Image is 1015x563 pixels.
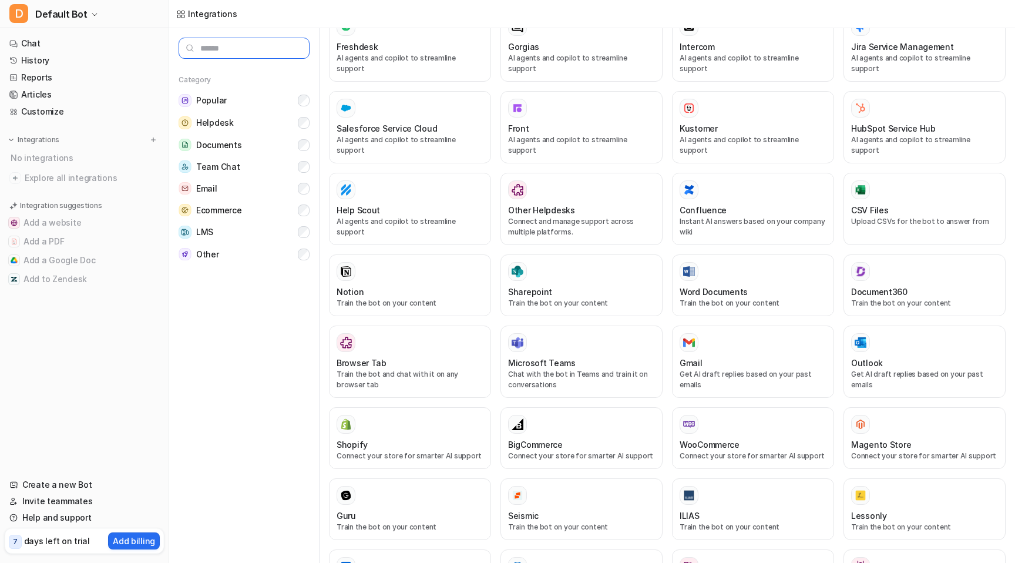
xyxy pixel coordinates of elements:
[5,103,164,120] a: Customize
[5,35,164,52] a: Chat
[179,116,191,129] img: Helpdesk
[337,451,483,461] p: Connect your store for smarter AI support
[683,490,695,501] img: ILIAS
[500,254,663,316] button: SharepointSharepointTrain the bot on your content
[680,286,748,298] h3: Word Documents
[179,89,310,112] button: PopularPopular
[340,337,352,348] img: Browser Tab
[500,91,663,163] button: FrontFrontAI agents and copilot to streamline support
[329,254,491,316] button: NotionNotionTrain the bot on your content
[340,266,352,277] img: Notion
[855,337,866,348] img: Outlook
[851,41,954,53] h3: Jira Service Management
[508,122,529,135] h3: Front
[680,216,826,237] p: Instant AI answers based on your company wiki
[843,407,1006,469] button: Magento StoreMagento StoreConnect your store for smarter AI support
[340,184,352,196] img: Help Scout
[680,41,715,53] h3: Intercom
[108,532,160,549] button: Add billing
[855,184,866,196] img: CSV Files
[680,298,826,309] p: Train the bot on your content
[196,161,240,173] span: Team Chat
[500,326,663,398] button: Microsoft TeamsMicrosoft TeamsChat with the bot in Teams and train it on conversations
[196,183,217,195] span: Email
[329,91,491,163] button: Salesforce Service Cloud Salesforce Service CloudAI agents and copilot to streamline support
[179,204,191,216] img: Ecommerce
[5,510,164,526] a: Help and support
[508,451,655,461] p: Connect your store for smarter AI support
[680,135,826,156] p: AI agents and copilot to streamline support
[500,407,663,469] button: BigCommerceBigCommerceConnect your store for smarter AI support
[196,117,234,129] span: Helpdesk
[340,102,352,114] img: Salesforce Service Cloud
[11,219,18,226] img: Add a website
[843,254,1006,316] button: Document360Document360Train the bot on your content
[851,510,887,522] h3: Lessonly
[851,451,998,461] p: Connect your store for smarter AI support
[683,338,695,347] img: Gmail
[337,357,386,369] h3: Browser Tab
[337,522,483,532] p: Train the bot on your content
[7,148,164,167] div: No integrations
[843,478,1006,540] button: LessonlyLessonlyTrain the bot on your content
[337,122,437,135] h3: Salesforce Service Cloud
[508,53,655,74] p: AI agents and copilot to streamline support
[508,204,575,216] h3: Other Helpdesks
[680,369,826,390] p: Get AI draft replies based on your past emails
[680,204,727,216] h3: Confluence
[5,270,164,289] button: Add to ZendeskAdd to Zendesk
[179,139,191,151] img: Documents
[508,369,655,390] p: Chat with the bot in Teams and train it on conversations
[25,169,159,187] span: Explore all integrations
[851,438,911,451] h3: Magento Store
[5,69,164,86] a: Reports
[179,248,191,260] img: Other
[680,122,718,135] h3: Kustomer
[20,200,102,211] p: Integration suggestions
[500,478,663,540] button: SeismicSeismicTrain the bot on your content
[329,173,491,245] button: Help ScoutHelp ScoutAI agents and copilot to streamline support
[11,257,18,264] img: Add a Google Doc
[843,91,1006,163] button: HubSpot Service HubHubSpot Service HubAI agents and copilot to streamline support
[5,134,63,146] button: Integrations
[337,510,356,522] h3: Guru
[196,226,213,238] span: LMS
[683,421,695,428] img: WooCommerce
[340,490,352,501] img: Guru
[855,418,866,430] img: Magento Store
[680,510,700,522] h3: ILIAS
[512,102,523,114] img: Front
[855,266,866,277] img: Document360
[672,326,834,398] button: GmailGmailGet AI draft replies based on your past emails
[500,9,663,82] button: GorgiasAI agents and copilot to streamline support
[7,136,15,144] img: expand menu
[340,418,352,430] img: Shopify
[5,170,164,186] a: Explore all integrations
[5,232,164,251] button: Add a PDFAdd a PDF
[9,172,21,184] img: explore all integrations
[196,205,241,216] span: Ecommerce
[196,95,227,106] span: Popular
[337,298,483,309] p: Train the bot on your content
[5,493,164,510] a: Invite teammates
[179,221,310,243] button: LMSLMS
[337,438,368,451] h3: Shopify
[35,6,88,22] span: Default Bot
[337,369,483,390] p: Train the bot and chat with it on any browser tab
[329,407,491,469] button: ShopifyShopifyConnect your store for smarter AI support
[329,478,491,540] button: GuruGuruTrain the bot on your content
[179,226,191,239] img: LMS
[508,135,655,156] p: AI agents and copilot to streamline support
[672,478,834,540] button: ILIASILIASTrain the bot on your content
[851,286,908,298] h3: Document360
[683,102,695,114] img: Kustomer
[851,53,998,74] p: AI agents and copilot to streamline support
[508,286,552,298] h3: Sharepoint
[508,438,563,451] h3: BigCommerce
[843,173,1006,245] button: CSV FilesCSV FilesUpload CSVs for the bot to answer from
[329,9,491,82] button: FreshdeskAI agents and copilot to streamline support
[11,238,18,245] img: Add a PDF
[337,135,483,156] p: AI agents and copilot to streamline support
[337,216,483,237] p: AI agents and copilot to streamline support
[337,204,380,216] h3: Help Scout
